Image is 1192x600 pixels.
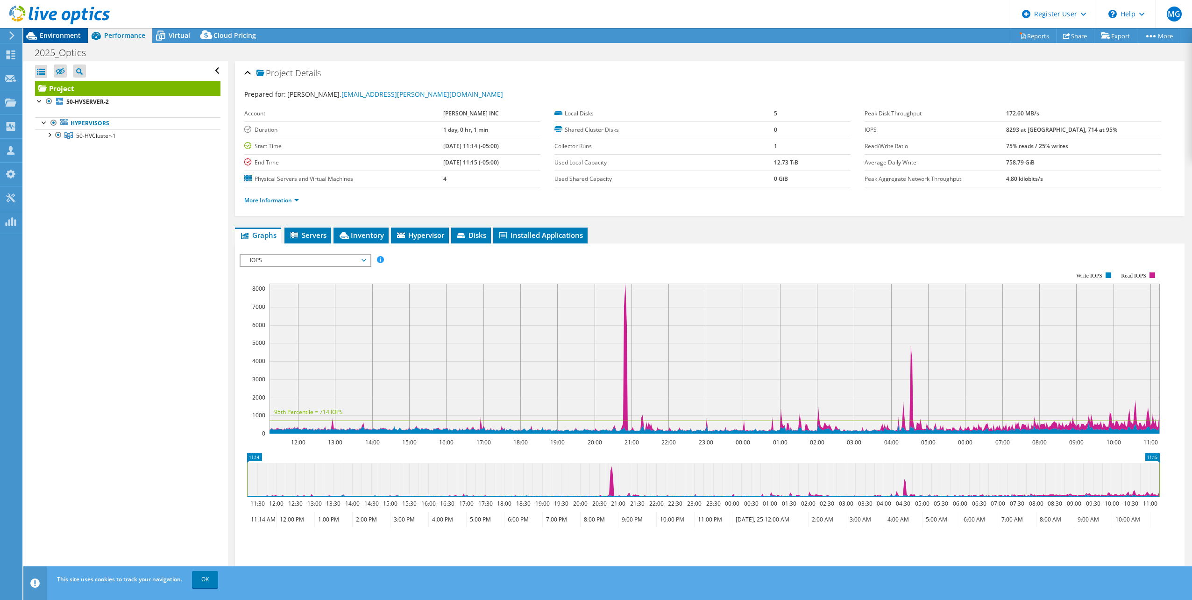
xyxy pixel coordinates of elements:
text: 17:00 [476,438,490,446]
text: 03:30 [858,500,872,507]
text: 4000 [252,357,265,365]
span: [PERSON_NAME], [287,90,503,99]
span: Environment [40,31,81,40]
span: This site uses cookies to track your navigation. [57,575,182,583]
label: Start Time [244,142,443,151]
label: Prepared for: [244,90,286,99]
b: 75% reads / 25% writes [1006,142,1068,150]
text: 07:00 [995,438,1009,446]
text: 11:30 [250,500,264,507]
label: Duration [244,125,443,135]
text: 95th Percentile = 714 IOPS [274,408,343,416]
span: Disks [456,230,486,240]
text: 01:00 [773,438,787,446]
text: 21:00 [624,438,639,446]
text: 06:30 [972,500,986,507]
b: 4.80 kilobits/s [1006,175,1043,183]
text: 13:00 [307,500,321,507]
h1: 2025_Optics [30,48,100,58]
text: 10:00 [1106,438,1121,446]
b: 5 [774,109,777,117]
text: 12:00 [269,500,283,507]
label: Read/Write Ratio [865,142,1006,151]
text: 07:00 [990,500,1005,507]
span: Virtual [169,31,190,40]
text: 11:00 [1142,500,1157,507]
span: Details [295,67,321,79]
label: Peak Disk Throughput [865,109,1006,118]
text: 18:00 [513,438,527,446]
svg: \n [1108,10,1117,18]
text: 05:00 [915,500,929,507]
text: 20:30 [592,500,606,507]
span: Servers [289,230,326,240]
text: 06:00 [952,500,967,507]
text: 00:00 [724,500,739,507]
text: 08:00 [1029,500,1043,507]
text: 05:30 [933,500,948,507]
text: 0 [262,429,265,437]
label: IOPS [865,125,1006,135]
text: 09:00 [1069,438,1083,446]
span: Graphs [240,230,277,240]
text: 21:00 [610,500,625,507]
text: 14:00 [345,500,359,507]
text: 16:00 [421,500,435,507]
text: 15:00 [383,500,397,507]
text: 20:00 [573,500,587,507]
text: Read IOPS [1121,272,1146,279]
label: Shared Cluster Disks [554,125,773,135]
span: Cloud Pricing [213,31,256,40]
span: Performance [104,31,145,40]
span: Installed Applications [498,230,583,240]
span: Project [256,69,293,78]
text: 09:00 [1066,500,1081,507]
text: 10:00 [1104,500,1119,507]
a: Share [1056,29,1094,43]
label: Account [244,109,443,118]
label: Used Shared Capacity [554,174,773,184]
text: 09:30 [1086,500,1100,507]
text: 13:00 [327,438,342,446]
b: [DATE] 11:15 (-05:00) [443,158,499,166]
text: 5000 [252,339,265,347]
text: 00:00 [735,438,750,446]
text: 15:00 [402,438,416,446]
b: 758.79 GiB [1006,158,1035,166]
b: 12.73 TiB [774,158,798,166]
text: 00:30 [744,500,758,507]
label: Collector Runs [554,142,773,151]
text: 22:30 [667,500,682,507]
text: 16:30 [440,500,454,507]
b: 0 GiB [774,175,788,183]
text: 14:00 [365,438,379,446]
b: 4 [443,175,447,183]
a: [EMAIL_ADDRESS][PERSON_NAME][DOMAIN_NAME] [341,90,503,99]
b: 1 day, 0 hr, 1 min [443,126,489,134]
text: 17:00 [459,500,473,507]
text: 23:30 [706,500,720,507]
text: 23:00 [698,438,713,446]
text: 17:30 [478,500,492,507]
a: Hypervisors [35,117,220,129]
text: 02:30 [819,500,834,507]
b: [DATE] 11:14 (-05:00) [443,142,499,150]
text: 01:30 [781,500,796,507]
b: 50-HVSERVER-2 [66,98,109,106]
text: 06:00 [958,438,972,446]
a: 50-HVSERVER-2 [35,96,220,108]
span: Inventory [338,230,384,240]
span: Hypervisor [396,230,444,240]
text: 19:00 [550,438,564,446]
text: 15:30 [402,500,416,507]
text: 04:30 [895,500,910,507]
label: Used Local Capacity [554,158,773,167]
text: 01:00 [762,500,777,507]
text: 19:00 [535,500,549,507]
text: 10:30 [1123,500,1138,507]
text: 3000 [252,375,265,383]
text: 05:00 [921,438,935,446]
b: [PERSON_NAME] INC [443,109,499,117]
text: 03:00 [846,438,861,446]
a: Project [35,81,220,96]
